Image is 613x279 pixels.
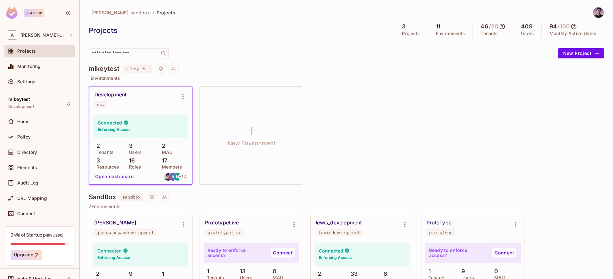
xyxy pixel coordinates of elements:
[159,150,172,155] p: MAU
[17,150,37,155] span: Directory
[7,30,17,40] span: A
[11,250,42,260] button: Upgrade
[177,90,189,103] button: Environment settings
[159,271,164,277] p: 1
[549,31,596,36] p: Monthly Active Users
[126,164,141,170] p: Roles
[314,271,321,277] p: 2
[126,143,132,149] p: 3
[593,7,604,18] img: or@permit.io
[481,31,498,36] p: Tenants
[123,64,152,73] span: mikeytest
[436,23,440,30] h5: 11
[93,171,137,182] button: Open dashboard
[17,79,35,84] span: Settings
[492,248,517,258] a: Connect
[95,92,126,98] div: Development
[93,157,100,164] p: 3
[97,248,122,254] h4: Connected
[521,23,532,30] h5: 409
[126,157,135,164] p: 16
[17,134,31,139] span: Policy
[93,150,114,155] p: Tenants
[436,31,465,36] p: Environments
[126,150,142,155] p: Users
[425,268,431,275] p: 1
[491,268,498,275] p: 0
[269,268,276,275] p: 0
[489,23,498,30] h5: / 20
[17,211,35,216] span: Connect
[481,23,488,30] h5: 46
[347,271,358,277] p: 33
[11,232,63,238] div: 94% of Startup plan used
[17,49,36,54] span: Projects
[89,193,116,201] h4: SandBox
[228,139,276,148] h1: New Environment
[147,195,157,201] span: Project settings
[97,230,154,235] div: jamesduncandevelopment
[169,173,177,181] img: artem.jeman@trustflight.com
[159,157,167,164] p: 17
[91,10,150,16] span: [PERSON_NAME]-sandbox
[89,204,604,209] p: 7 Environments
[6,7,18,19] img: SReyMgAAAABJRU5ErkJggg==
[458,268,465,275] p: 9
[164,173,172,181] img: alexander.ip@trustflight.com
[237,268,246,275] p: 13
[509,218,522,231] button: Environment settings
[159,143,165,149] p: 2
[159,164,182,170] p: Members
[398,218,411,231] button: Environment settings
[17,119,30,124] span: Home
[156,67,166,73] span: Project settings
[549,23,557,30] h5: 94
[126,271,132,277] p: 9
[98,127,131,132] h6: Enforcing Access
[179,174,186,179] span: + 14
[8,97,30,102] span: mikeytest
[17,165,37,170] span: Elements
[208,230,241,235] div: prototypelive
[177,218,190,231] button: Environment settings
[20,33,65,38] span: Workspace: alex-trustflight-sandbox
[380,271,387,277] p: 6
[89,26,391,35] div: Projects
[429,248,487,258] p: Ready to enforce access?
[120,193,143,201] span: sandbox
[429,230,452,235] div: prototype
[208,248,265,258] p: Ready to enforce access?
[94,220,136,226] div: [PERSON_NAME]
[557,23,570,30] h5: / 100
[17,180,38,185] span: Audit Log
[427,220,451,226] div: ProtoType
[288,218,300,231] button: Environment settings
[98,120,122,126] h4: Connected
[270,248,295,258] a: Connect
[17,196,47,201] span: URL Mapping
[93,271,100,277] p: 2
[97,255,130,260] h6: Enforcing Access
[8,104,34,109] span: Development
[89,65,119,72] h4: mikeytest
[17,64,41,69] span: Monitoring
[24,9,44,17] div: Startup
[205,220,239,226] div: PrototypeLive
[558,48,604,58] button: New Project
[319,248,343,254] h4: Connected
[89,76,604,81] p: 1 Environments
[93,164,119,170] p: Resources
[402,23,405,30] h5: 3
[319,255,352,260] h6: Enforcing Access
[402,31,420,36] p: Projects
[153,10,154,16] li: /
[318,230,360,235] div: lewisdevelopment
[521,31,534,36] p: Users
[93,143,100,149] p: 2
[157,10,175,16] span: Projects
[316,220,362,226] div: lewis_development
[204,268,209,275] p: 1
[176,174,180,179] span: M
[97,102,105,107] div: dev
